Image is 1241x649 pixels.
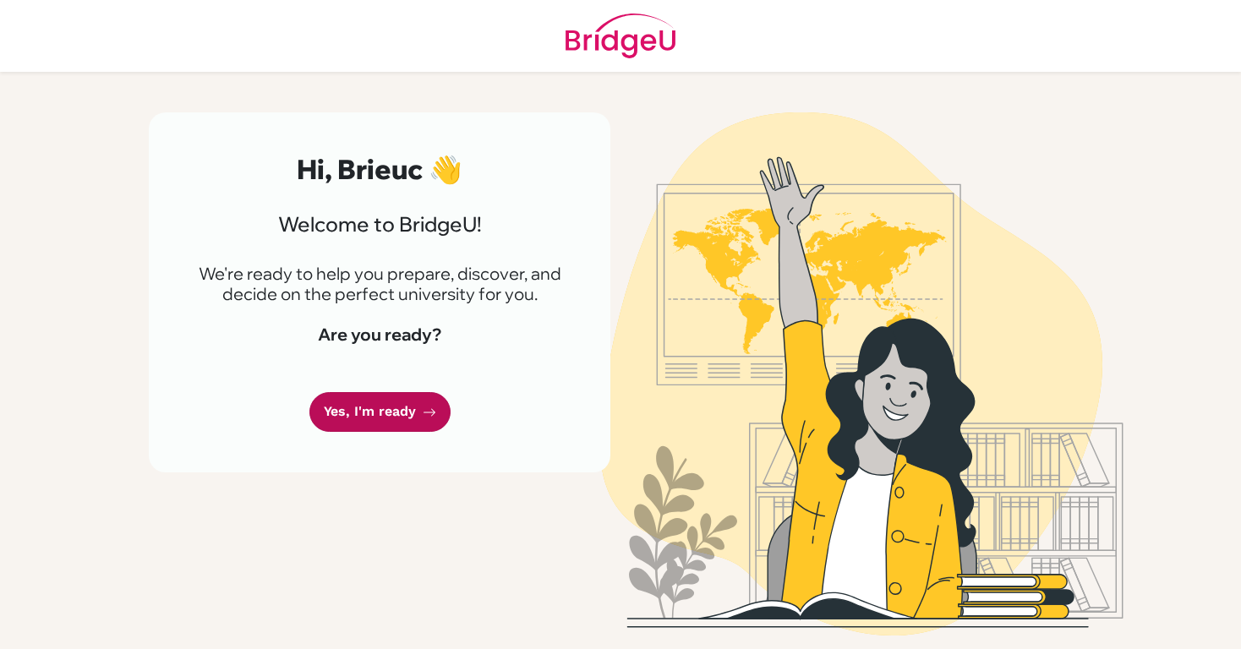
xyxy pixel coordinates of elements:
[189,324,570,345] h4: Are you ready?
[189,153,570,185] h2: Hi, Brieuc 👋
[189,212,570,237] h3: Welcome to BridgeU!
[189,264,570,304] p: We're ready to help you prepare, discover, and decide on the perfect university for you.
[309,392,451,432] a: Yes, I'm ready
